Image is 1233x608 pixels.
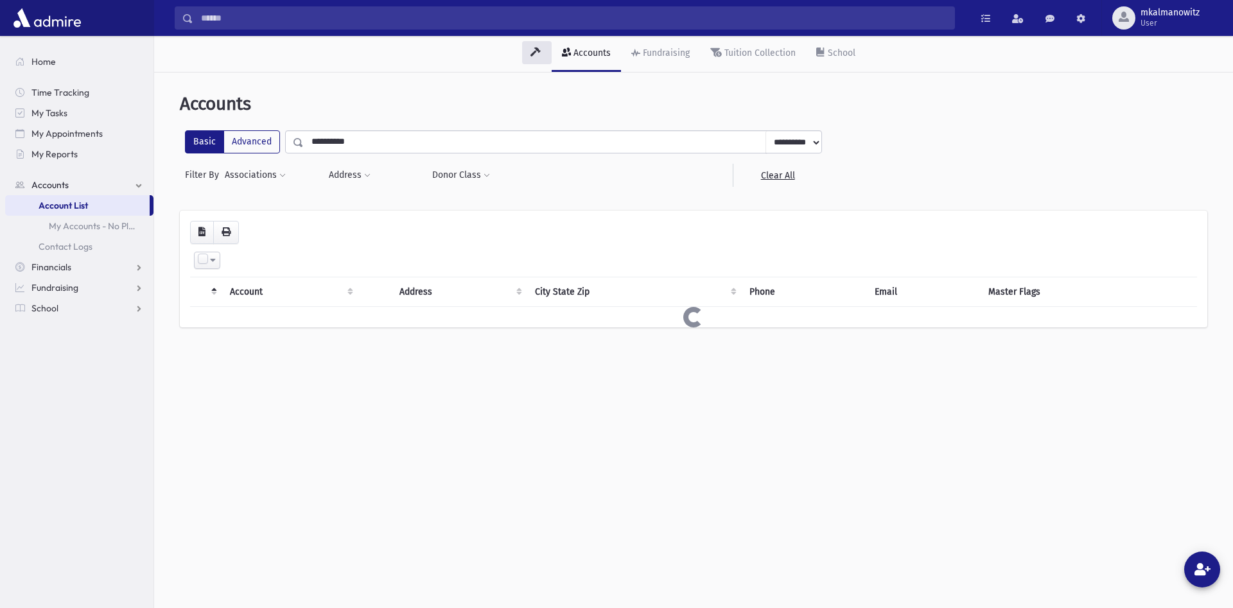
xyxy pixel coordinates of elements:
[5,216,153,236] a: My Accounts - No Pledge Last 6 Months
[39,200,88,211] span: Account List
[621,36,700,72] a: Fundraising
[5,123,153,144] a: My Appointments
[5,277,153,298] a: Fundraising
[5,51,153,72] a: Home
[806,36,866,72] a: School
[722,48,796,58] div: Tuition Collection
[31,87,89,98] span: Time Tracking
[31,179,69,191] span: Accounts
[392,277,527,306] th: Address : activate to sort column ascending
[222,277,358,306] th: Account: activate to sort column ascending
[1141,18,1200,28] span: User
[700,36,806,72] a: Tuition Collection
[1141,8,1200,18] span: mkalmanowitz
[742,277,866,306] th: Phone : activate to sort column ascending
[180,93,251,114] span: Accounts
[190,221,214,244] button: CSV
[981,277,1197,306] th: Master Flags : activate to sort column ascending
[185,130,280,153] div: FilterModes
[5,298,153,318] a: School
[5,257,153,277] a: Financials
[432,164,491,187] button: Donor Class
[213,221,239,244] button: Print
[825,48,855,58] div: School
[328,164,371,187] button: Address
[867,277,981,306] th: Email : activate to sort column ascending
[31,282,78,293] span: Fundraising
[552,36,621,72] a: Accounts
[31,56,56,67] span: Home
[5,82,153,103] a: Time Tracking
[185,130,224,153] label: Basic
[224,164,286,187] button: Associations
[5,175,153,195] a: Accounts
[358,277,392,306] th: : activate to sort column ascending
[223,130,280,153] label: Advanced
[5,144,153,164] a: My Reports
[190,277,222,306] th: : activate to sort column descending
[31,148,78,160] span: My Reports
[5,103,153,123] a: My Tasks
[31,128,103,139] span: My Appointments
[193,6,954,30] input: Search
[527,277,742,306] th: City State Zip : activate to sort column ascending
[5,236,153,257] a: Contact Logs
[10,5,84,31] img: AdmirePro
[733,164,822,187] a: Clear All
[185,168,224,182] span: Filter By
[5,195,150,216] a: Account List
[31,302,58,314] span: School
[640,48,690,58] div: Fundraising
[571,48,611,58] div: Accounts
[31,261,71,273] span: Financials
[31,107,67,119] span: My Tasks
[39,241,92,252] span: Contact Logs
